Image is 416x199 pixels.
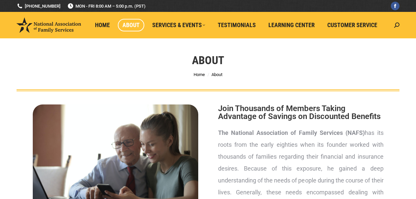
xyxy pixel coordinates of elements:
span: Services & Events [152,21,205,29]
span: Learning Center [268,21,315,29]
img: National Association of Family Services [17,18,81,33]
strong: The National Association of Family Services (NAFS) [218,129,365,136]
a: Customer Service [323,19,382,31]
span: Testimonials [218,21,256,29]
a: Home [194,72,205,77]
span: Customer Service [327,21,377,29]
a: About [118,19,144,31]
a: [PHONE_NUMBER] [17,3,61,9]
h1: About [192,53,224,67]
a: Learning Center [264,19,319,31]
a: Facebook page opens in new window [391,2,399,10]
span: MON - FRI 8:00 AM – 5:00 p.m. (PST) [67,3,146,9]
h2: Join Thousands of Members Taking Advantage of Savings on Discounted Benefits [218,104,384,120]
a: Testimonials [213,19,260,31]
span: Home [95,21,110,29]
span: About [122,21,140,29]
a: Home [90,19,115,31]
span: About [211,72,222,77]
